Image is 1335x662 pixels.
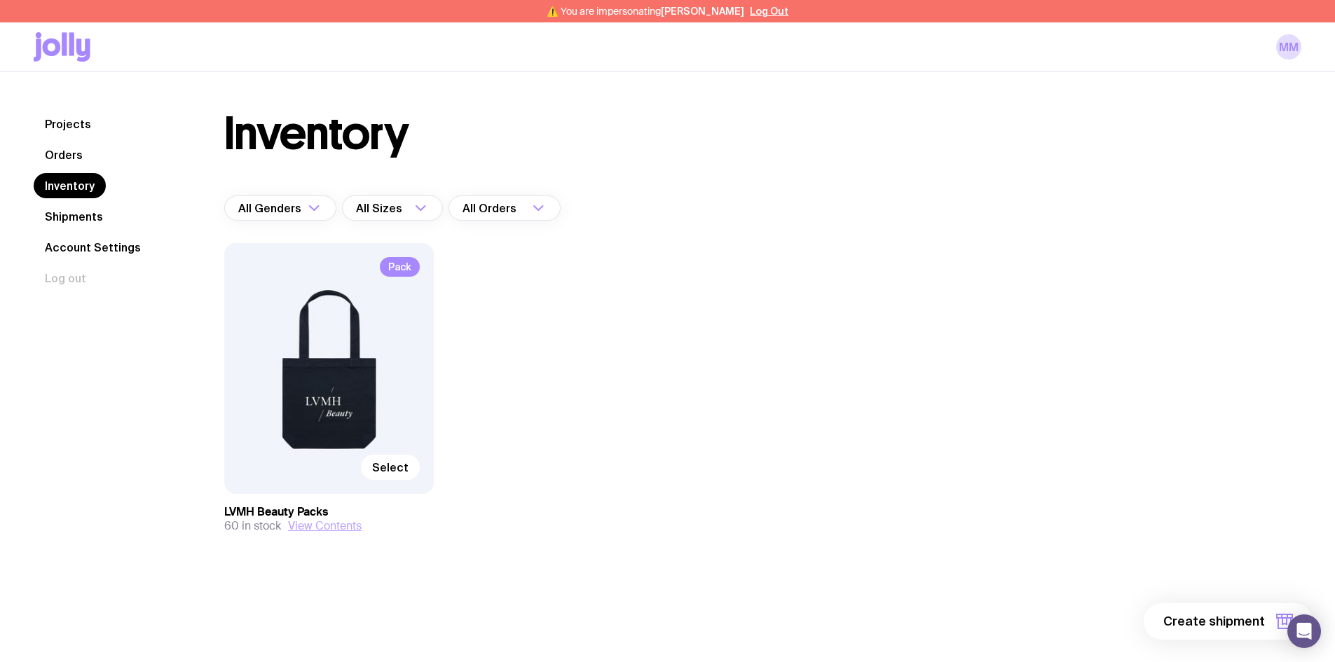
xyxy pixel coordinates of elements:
div: Search for option [224,195,336,221]
h3: LVMH Beauty Packs [224,505,434,519]
input: Search for option [519,195,528,221]
span: [PERSON_NAME] [661,6,744,17]
span: Select [372,460,409,474]
span: Pack [380,257,420,277]
a: Projects [34,111,102,137]
button: Log Out [750,6,788,17]
span: All Orders [463,195,519,221]
div: Open Intercom Messenger [1287,614,1321,648]
a: Shipments [34,204,114,229]
button: Create shipment [1144,603,1313,640]
a: Orders [34,142,94,167]
a: Account Settings [34,235,152,260]
button: View Contents [288,519,362,533]
span: All Sizes [356,195,405,221]
h1: Inventory [224,111,409,156]
a: MM [1276,34,1301,60]
a: Inventory [34,173,106,198]
span: ⚠️ You are impersonating [547,6,744,17]
span: 60 in stock [224,519,281,533]
span: All Genders [238,195,304,221]
div: Search for option [342,195,443,221]
div: Search for option [449,195,561,221]
button: Log out [34,266,97,291]
input: Search for option [405,195,411,221]
span: Create shipment [1163,613,1265,630]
